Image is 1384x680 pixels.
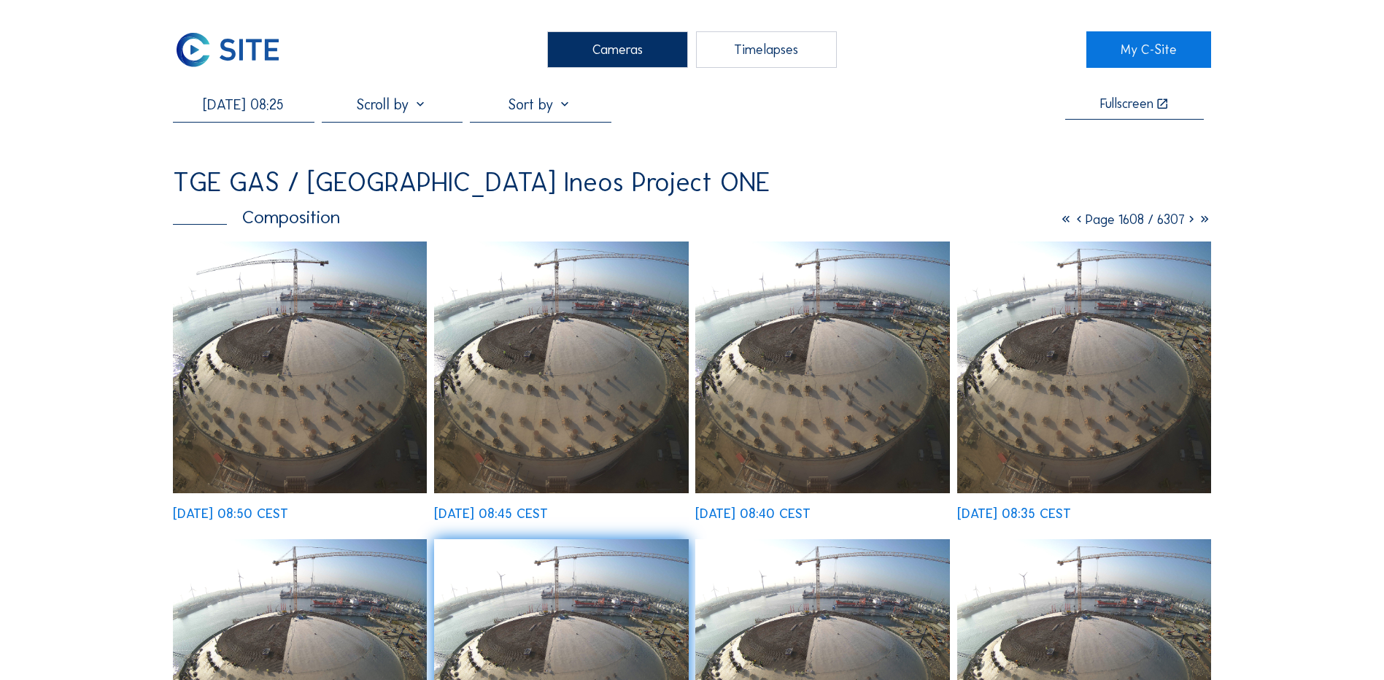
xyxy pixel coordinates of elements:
img: image_51342335 [434,242,688,493]
span: Page 1608 / 6307 [1086,212,1185,228]
div: TGE GAS / [GEOGRAPHIC_DATA] Ineos Project ONE [173,169,770,196]
input: Search by date 󰅀 [173,96,314,113]
img: C-SITE Logo [173,31,282,68]
div: Cameras [547,31,688,68]
div: Timelapses [696,31,837,68]
a: C-SITE Logo [173,31,298,68]
div: [DATE] 08:45 CEST [434,507,548,520]
img: image_51342097 [957,242,1211,493]
a: My C-Site [1086,31,1211,68]
div: [DATE] 08:50 CEST [173,507,288,520]
div: Fullscreen [1100,97,1153,111]
img: image_51342495 [173,242,427,493]
div: [DATE] 08:35 CEST [957,507,1071,520]
div: [DATE] 08:40 CEST [695,507,811,520]
img: image_51342157 [695,242,949,493]
div: Composition [173,208,340,226]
